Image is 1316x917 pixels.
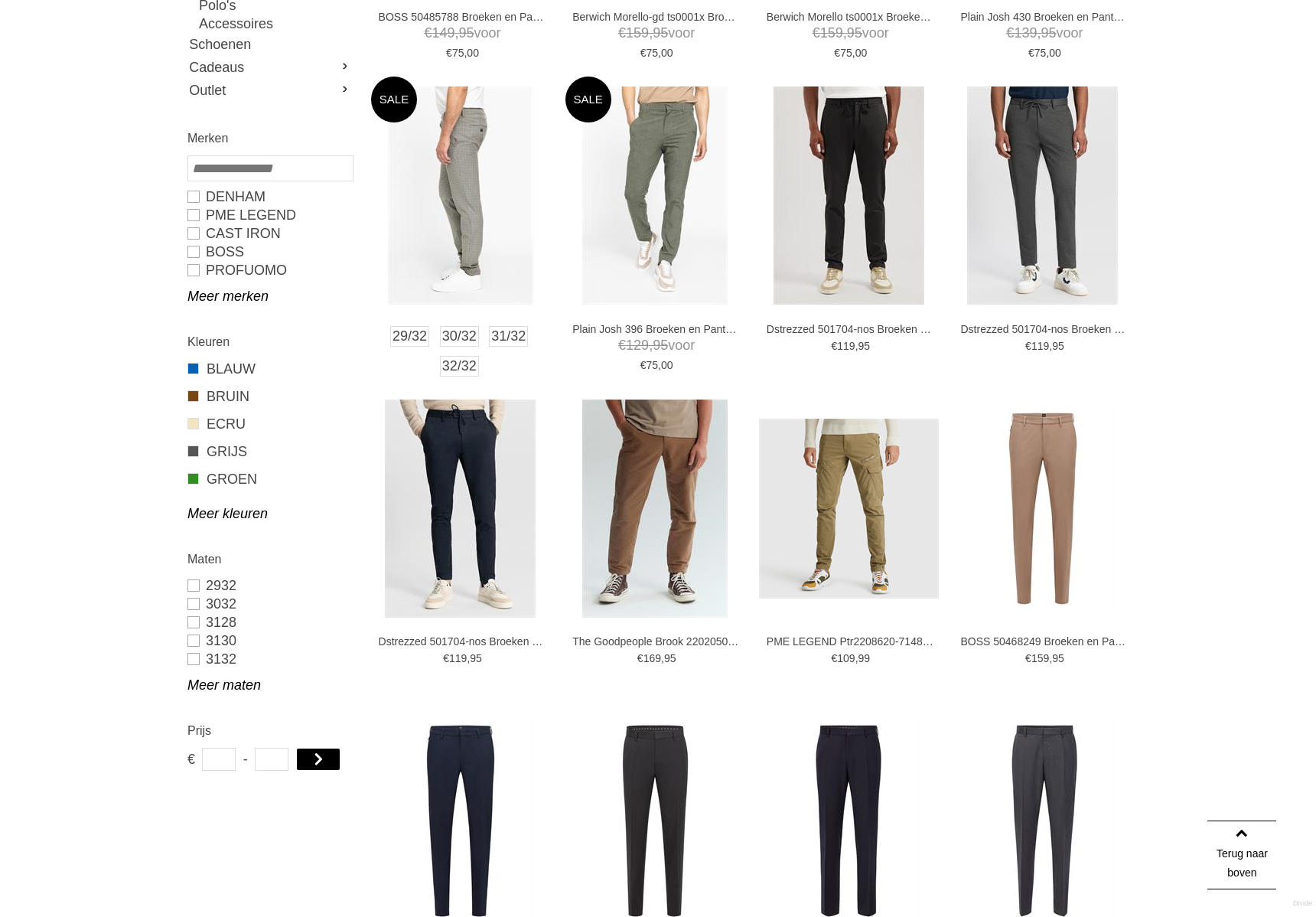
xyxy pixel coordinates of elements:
[658,47,661,59] span: ,
[187,79,352,102] a: Outlet
[467,652,470,664] span: ,
[449,652,467,664] span: 119
[960,24,1129,43] span: voor
[187,613,352,631] a: 3128
[1031,652,1049,664] span: 159
[187,387,352,406] a: BRUIN
[767,24,935,43] span: voor
[640,359,647,371] span: €
[582,400,728,618] img: The Goodpeople Brook 22020503 Broeken en Pantalons
[1025,340,1031,352] span: €
[1049,652,1052,664] span: ,
[187,206,352,224] a: PME LEGEND
[1014,25,1037,41] span: 139
[446,47,452,59] span: €
[187,332,352,351] h2: Kleuren
[960,322,1129,336] a: Dstrezzed 501704-nos Broeken en Pantalons
[572,336,741,355] span: voor
[572,322,741,336] a: Plain Josh 396 Broeken en Pantalons
[199,15,352,33] a: Accessoires
[1049,340,1052,352] span: ,
[767,322,935,336] a: Dstrezzed 501704-nos Broeken en Pantalons
[443,652,449,664] span: €
[388,86,533,305] img: Plain Josh 52 Broeken en Pantalons
[767,635,935,648] a: PME LEGEND Ptr2208620-7148 Broeken en Pantalons
[582,86,728,305] img: Plain Josh 396 Broeken en Pantalons
[187,33,352,56] a: Schoenen
[467,47,479,59] span: 00
[470,652,482,664] span: 95
[1207,821,1276,889] a: Terug naar boven
[767,10,935,24] a: Berwich Morello ts0001x Broeken en Pantalons
[1052,340,1064,352] span: 95
[464,47,467,59] span: ,
[837,652,855,664] span: 109
[840,47,852,59] span: 75
[1006,25,1014,41] span: €
[1031,340,1049,352] span: 119
[967,86,1118,305] img: Dstrezzed 501704-nos Broeken en Pantalons
[1293,894,1312,913] a: Divide
[187,442,352,462] a: GRIJS
[187,188,352,206] a: DENHAM
[187,650,352,668] a: 3132
[572,635,741,648] a: The Goodpeople Brook 22020503 Broeken en Pantalons
[1049,47,1061,59] span: 00
[858,652,871,664] span: 99
[572,10,741,24] a: Berwich Morello-gd ts0001x Broeken en Pantalons
[649,338,653,353] span: ,
[379,10,547,24] a: BOSS 50485788 Broeken en Pantalons
[1034,47,1047,59] span: 75
[960,10,1129,24] a: Plain Josh 430 Broeken en Pantalons
[187,676,352,694] a: Meer maten
[653,338,668,353] span: 95
[831,340,837,352] span: €
[855,47,868,59] span: 00
[653,25,668,41] span: 95
[618,25,626,41] span: €
[424,25,432,41] span: €
[661,652,664,664] span: ,
[187,504,352,523] a: Meer kleuren
[837,340,855,352] span: 119
[187,550,352,569] h2: Maten
[1041,25,1056,41] span: 95
[661,47,673,59] span: 00
[187,261,352,279] a: PROFUOMO
[647,359,659,371] span: 75
[960,635,1129,648] a: BOSS 50468249 Broeken en Pantalons
[774,86,924,305] img: Dstrezzed 501704-nos Broeken en Pantalons
[643,652,661,664] span: 169
[834,47,840,59] span: €
[187,721,352,740] h2: Prijs
[187,748,194,771] span: €
[489,326,528,347] a: 31/32
[187,469,352,489] a: GROEN
[187,414,352,434] a: ECRU
[971,400,1115,618] img: BOSS 50468249 Broeken en Pantalons
[855,652,858,664] span: ,
[187,243,352,261] a: BOSS
[440,356,479,377] a: 32/32
[647,47,659,59] span: 75
[459,25,474,41] span: 95
[626,338,649,353] span: 129
[649,25,653,41] span: ,
[852,47,855,59] span: ,
[385,400,536,618] img: Dstrezzed 501704-nos Broeken en Pantalons
[855,340,858,352] span: ,
[847,25,862,41] span: 95
[618,338,626,353] span: €
[455,25,459,41] span: ,
[637,652,643,664] span: €
[626,25,649,41] span: 159
[452,47,464,59] span: 75
[1046,47,1049,59] span: ,
[187,359,352,379] a: BLAUW
[379,635,547,648] a: Dstrezzed 501704-nos Broeken en Pantalons
[187,631,352,650] a: 3130
[858,340,871,352] span: 95
[640,47,647,59] span: €
[1052,652,1064,664] span: 95
[440,326,479,347] a: 30/32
